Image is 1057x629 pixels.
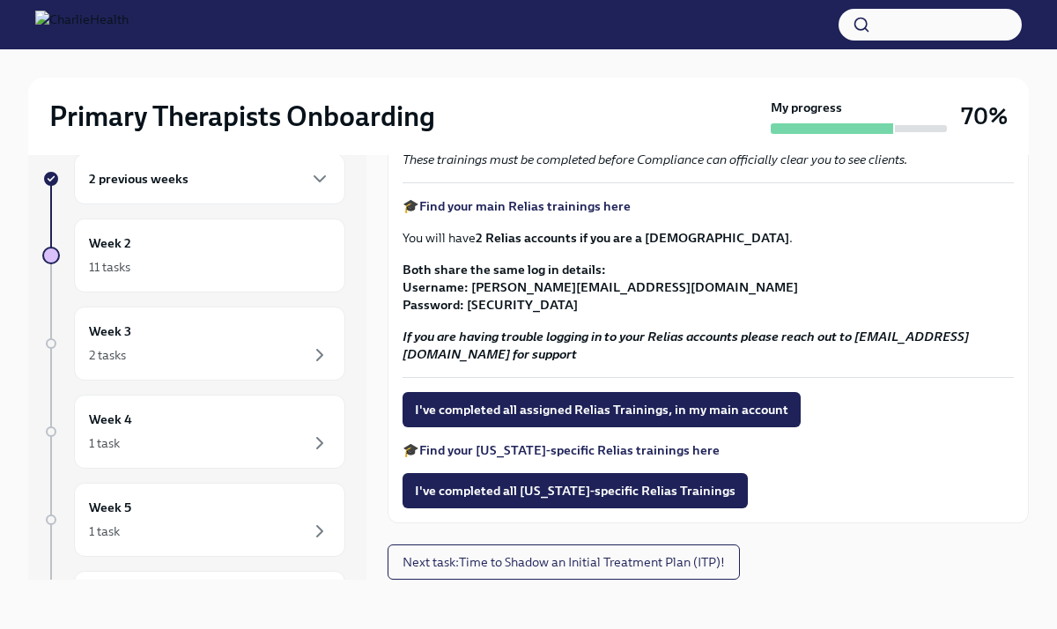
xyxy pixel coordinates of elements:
span: I've completed all assigned Relias Trainings, in my main account [415,401,788,418]
div: 1 task [89,434,120,452]
button: I've completed all [US_STATE]-specific Relias Trainings [403,473,748,508]
button: Next task:Time to Shadow an Initial Treatment Plan (ITP)! [388,544,740,580]
h6: Week 2 [89,233,131,253]
h6: Week 5 [89,498,131,517]
div: 2 previous weeks [74,153,345,204]
span: Next task : Time to Shadow an Initial Treatment Plan (ITP)! [403,553,725,571]
a: Week 51 task [42,483,345,557]
h3: 70% [961,100,1008,132]
p: You will have . [403,229,1014,247]
strong: If you are having trouble logging in to your Relias accounts please reach out to [EMAIL_ADDRESS][... [403,329,969,362]
em: These trainings must be completed before Compliance can officially clear you to see clients. [403,152,907,167]
a: Find your [US_STATE]-specific Relias trainings here [419,442,720,458]
div: 2 tasks [89,346,126,364]
p: 🎓 [403,441,1014,459]
strong: 2 Relias accounts if you are a [DEMOGRAPHIC_DATA] [476,230,789,246]
h2: Primary Therapists Onboarding [49,99,435,134]
strong: My progress [771,99,842,116]
a: Week 211 tasks [42,218,345,292]
h6: Week 3 [89,322,131,341]
a: Find your main Relias trainings here [419,198,631,214]
h6: 2 previous weeks [89,169,188,189]
a: Week 41 task [42,395,345,469]
p: 🎓 [403,197,1014,215]
strong: Both share the same log in details: Username: [PERSON_NAME][EMAIL_ADDRESS][DOMAIN_NAME] Password:... [403,262,798,313]
img: CharlieHealth [35,11,129,39]
div: 1 task [89,522,120,540]
span: I've completed all [US_STATE]-specific Relias Trainings [415,482,735,499]
h6: Week 4 [89,410,132,429]
a: Week 32 tasks [42,307,345,381]
button: I've completed all assigned Relias Trainings, in my main account [403,392,801,427]
div: 11 tasks [89,258,130,276]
